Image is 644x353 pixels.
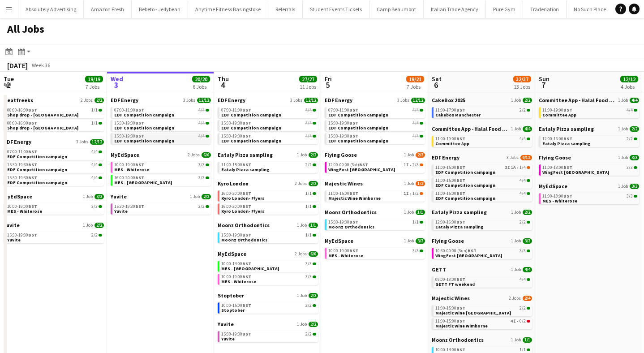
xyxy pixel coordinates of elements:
div: Committee App - Halal Food Festival1 Job4/411:00-19:00BST4/4Committee App [539,97,639,125]
span: BST [28,203,37,209]
span: BST [242,120,251,126]
span: MyEdSpace [111,151,139,158]
a: 11:00-19:00BST4/4Committee App [435,136,530,146]
a: 07:00-11:00BST4/4EDF Competition campaign [7,149,102,159]
span: EDF Competition campaign [435,182,495,188]
span: MES - Whiterose [7,208,42,214]
span: EDF Energy [111,97,138,103]
a: Eataly Pizza sampling1 Job2/2 [539,125,639,132]
span: 1/2 [416,181,425,186]
span: Eataly Pizza sampling [218,151,273,158]
span: 4/4 [305,108,312,112]
span: 1 Job [404,152,414,158]
span: 1/2 [412,191,419,196]
div: EDF Energy3 Jobs12/1207:00-11:00BST4/4EDF Competition campaign15:30-19:30BST4/4EDF Competition ca... [111,97,211,151]
span: 1/1 [305,191,312,196]
a: 11:00-15:00BST4/4EDF Competition campaign [435,177,530,188]
span: BST [349,107,358,113]
span: Yuvite [111,193,127,200]
a: EDF Energy3 Jobs12/12 [111,97,211,103]
span: Committee App [542,112,576,118]
span: MES - Guildford [114,180,172,185]
span: 2 Jobs [295,181,307,186]
div: EDF Energy3 Jobs12/1207:00-11:00BST4/4EDF Competition campaign15:30-19:30BST4/4EDF Competition ca... [4,138,104,193]
a: Committee App - Halal Food Festival1 Job4/4 [432,125,532,132]
button: Camp Beaumont [369,0,424,18]
a: Moonz Orthodontics1 Job1/1 [325,209,425,215]
div: Moonz Orthodontics1 Job1/115:30-19:30BST1/1Moonz Orthodontics [325,209,425,237]
span: 2/3 [412,163,419,167]
span: 16:00-20:00 [114,176,144,180]
a: 10:00-19:00BST3/3MES - Whiterose [114,162,209,172]
span: BST [242,133,251,139]
button: Student Events Tickets [303,0,369,18]
a: 11:00-15:00BST1I•1/2Majestic Wine Wimborne [328,190,423,201]
a: EDF Energy3 Jobs9/12 [432,154,532,161]
span: 3/3 [630,184,639,189]
a: 16:00-20:00BST1/1Kyro London- Flyers [221,190,316,201]
div: • [328,191,423,196]
span: 15:30-19:30 [328,220,358,224]
a: 16:00-20:00BST3/3MES - [GEOGRAPHIC_DATA] [114,175,209,185]
span: 1/1 [416,210,425,215]
a: 15:30-19:30BST4/4EDF Competition campaign [7,162,102,172]
span: BST [456,190,465,196]
a: 12:00-00:00 (Sat)BST1I•2/3WingFest [GEOGRAPHIC_DATA] [328,162,423,172]
span: 11:00-15:00 [328,191,358,196]
a: 11:00-15:00BST2/2Eataly Pizza sampling [221,162,316,172]
span: 16:00-20:00 [221,204,251,209]
span: 12/12 [90,139,104,145]
span: 1 Job [618,184,628,189]
span: 1/1 [91,121,98,125]
span: Kyro London- Flyers [221,195,264,201]
a: Committee App - Halal Food Festival1 Job4/4 [539,97,639,103]
a: 15:30-19:30BST1/1Moonz Orthodontics [328,219,423,229]
span: 2/2 [198,204,205,209]
a: 12:00-16:00BST2/2Eataly Pizza sampling [435,219,530,229]
a: 12:00-16:00BST2/2Eataly Pizza sampling [542,136,637,146]
button: No Such Place [567,0,614,18]
span: WingFest Bristol [328,167,395,172]
span: CakeBox 2025 [432,97,465,103]
span: EDF Competition campaign [7,180,67,185]
a: 11:00-15:00BST4/4EDF Competition campaign [435,190,530,201]
span: BST [456,164,465,170]
a: 15:30-19:30BST4/4EDF Competition campaign [221,120,316,130]
span: 11:00-19:00 [435,137,465,141]
span: EDF Competition campaign [435,195,495,201]
span: 1 Job [618,98,628,103]
span: BST [242,107,251,113]
span: BST [563,136,572,142]
span: 3/3 [627,165,633,170]
span: MyEdSpace [4,193,32,200]
span: BST [28,149,37,155]
div: Flying Goose1 Job2/312:00-00:00 (Sat)BST1I•2/3WingFest [GEOGRAPHIC_DATA] [325,151,425,180]
span: 3 Jobs [290,98,302,103]
a: Yuvite1 Job2/2 [111,193,211,200]
span: EDF Competition campaign [435,169,495,175]
div: Committee App - Halal Food Festival1 Job4/411:00-19:00BST4/4Committee App [432,125,532,154]
span: 4/4 [519,191,526,196]
a: MyEdSpace1 Job3/3 [4,193,104,200]
a: Eataly Pizza sampling1 Job2/2 [218,151,318,158]
span: BST [349,133,358,139]
span: Cakebox Manchester [435,112,481,118]
span: 15:30-19:30 [114,134,144,138]
span: MyEdSpace [539,183,567,189]
span: BST [28,120,37,126]
span: 15:30-19:30 [114,204,144,209]
a: 16:00-20:00BST1/1Kyro London- Flyers [221,203,316,214]
span: 4/4 [91,176,98,180]
span: EDF Competition campaign [114,138,174,144]
a: 07:00-11:00BST4/4EDF Competition campaign [114,107,209,117]
span: 1/1 [91,108,98,112]
span: 11:00-17:00 [435,108,465,112]
span: 15:30-19:30 [328,121,358,125]
span: 4/4 [305,134,312,138]
span: EDF Competition campaign [328,138,388,144]
a: Flying Goose1 Job2/3 [325,151,425,158]
a: 15:30-19:30BST4/4EDF Competition campaign [328,120,423,130]
button: Absolutely Advertising [18,0,84,18]
span: EDF Competition campaign [221,125,281,131]
a: Yuvite1 Job2/2 [4,222,104,228]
